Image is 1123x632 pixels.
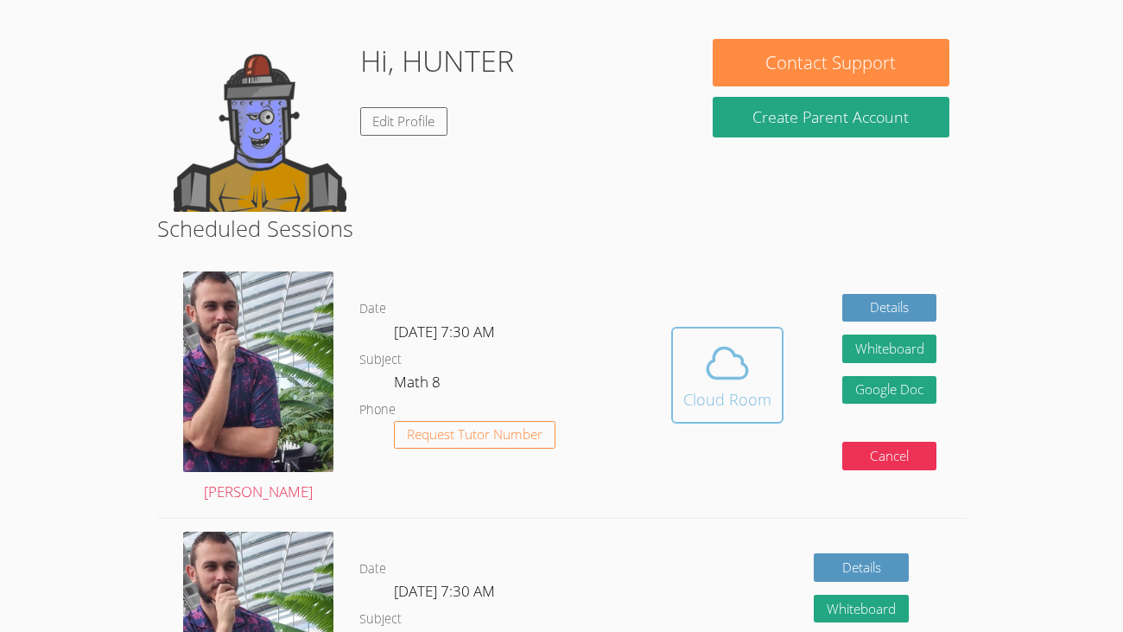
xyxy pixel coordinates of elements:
button: Create Parent Account [713,97,950,137]
dd: Math 8 [394,370,444,399]
div: Cloud Room [683,387,771,412]
img: 20240721_091457.jpg [183,271,333,472]
a: [PERSON_NAME] [183,271,333,505]
a: Google Doc [842,376,937,405]
button: Whiteboard [814,595,909,623]
button: Request Tutor Number [394,421,555,450]
h2: Scheduled Sessions [157,212,966,245]
dt: Subject [359,349,402,371]
dt: Date [359,298,386,320]
dt: Date [359,559,386,580]
img: default.png [174,39,346,212]
dt: Phone [359,399,396,421]
dt: Subject [359,609,402,630]
button: Contact Support [713,39,950,86]
span: Request Tutor Number [407,428,542,441]
span: [DATE] 7:30 AM [394,581,495,601]
a: Details [842,294,937,322]
span: [DATE] 7:30 AM [394,322,495,342]
a: Details [814,553,909,582]
h1: Hi, HUNTER [360,39,514,83]
button: Cancel [842,442,937,470]
button: Cloud Room [671,327,784,424]
button: Whiteboard [842,335,937,363]
a: Edit Profile [360,107,448,136]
